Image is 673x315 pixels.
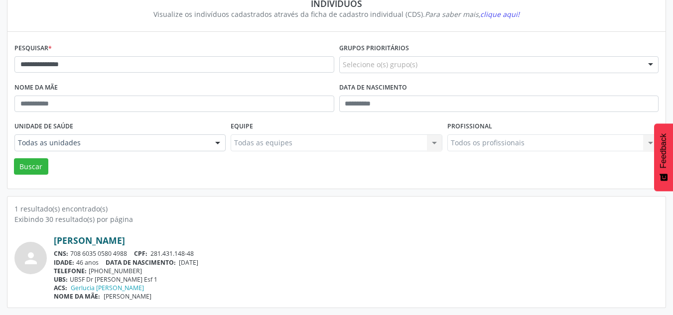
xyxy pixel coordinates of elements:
[654,123,673,191] button: Feedback - Mostrar pesquisa
[54,249,68,258] span: CNS:
[22,249,40,267] i: person
[54,267,659,275] div: [PHONE_NUMBER]
[54,258,74,267] span: IDADE:
[18,138,205,148] span: Todas as unidades
[14,80,58,96] label: Nome da mãe
[14,119,73,134] label: Unidade de saúde
[21,9,652,19] div: Visualize os indivíduos cadastrados através da ficha de cadastro individual (CDS).
[54,275,659,284] div: UBSF Dr [PERSON_NAME] Esf 1
[54,235,125,246] a: [PERSON_NAME]
[231,119,253,134] label: Equipe
[14,214,659,224] div: Exibindo 30 resultado(s) por página
[106,258,176,267] span: DATA DE NASCIMENTO:
[447,119,492,134] label: Profissional
[659,133,668,168] span: Feedback
[179,258,198,267] span: [DATE]
[480,9,520,19] span: clique aqui!
[54,267,87,275] span: TELEFONE:
[54,258,659,267] div: 46 anos
[54,284,67,292] span: ACS:
[71,284,144,292] a: Gerlucia [PERSON_NAME]
[104,292,151,301] span: [PERSON_NAME]
[339,80,407,96] label: Data de nascimento
[425,9,520,19] i: Para saber mais,
[134,249,147,258] span: CPF:
[14,41,52,56] label: Pesquisar
[54,292,100,301] span: NOME DA MÃE:
[14,158,48,175] button: Buscar
[54,249,659,258] div: 708 6035 0580 4988
[54,275,68,284] span: UBS:
[339,41,409,56] label: Grupos prioritários
[150,249,194,258] span: 281.431.148-48
[14,204,659,214] div: 1 resultado(s) encontrado(s)
[343,59,417,70] span: Selecione o(s) grupo(s)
